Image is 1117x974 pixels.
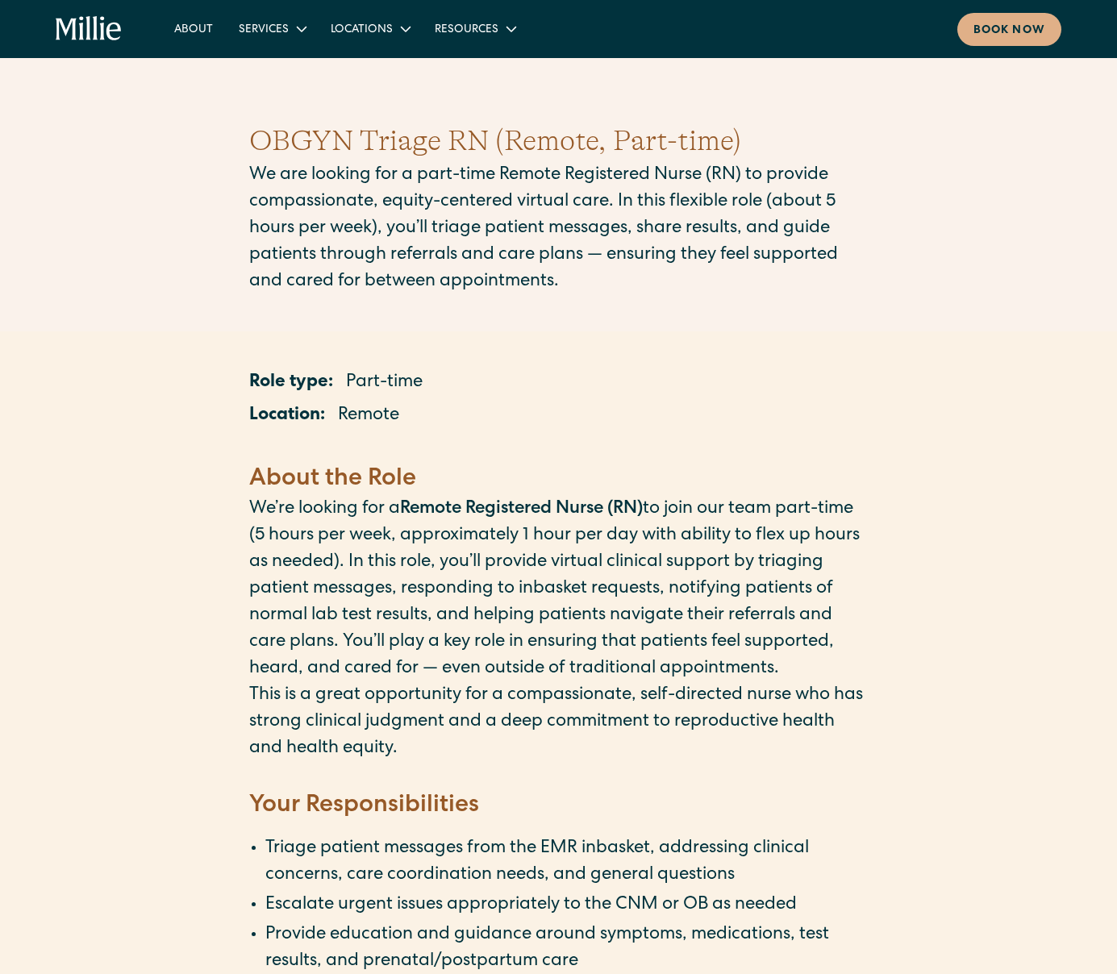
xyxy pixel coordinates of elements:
h1: OBGYN Triage RN (Remote, Part-time) [249,119,869,163]
p: We are looking for a part-time Remote Registered Nurse (RN) to provide compassionate, equity-cent... [249,163,869,296]
li: Escalate urgent issues appropriately to the CNM or OB as needed [265,893,869,919]
p: We’re looking for a to join our team part-time (5 hours per week, approximately 1 hour per day wi... [249,497,869,683]
p: Part-time [346,370,423,397]
p: ‍ [249,763,869,789]
strong: Your Responsibilities [249,794,479,818]
p: Location: [249,403,325,430]
p: This is a great opportunity for a compassionate, self-directed nurse who has strong clinical judg... [249,683,869,763]
p: Role type: [249,370,333,397]
p: Remote [338,403,399,430]
p: ‍ [249,436,869,463]
strong: Remote Registered Nurse (RN) [400,501,643,518]
a: Book now [957,13,1061,46]
div: Services [239,22,289,39]
div: Book now [973,23,1045,40]
a: About [161,15,226,42]
div: Locations [318,15,422,42]
div: Resources [422,15,527,42]
strong: About the Role [249,468,416,492]
div: Resources [435,22,498,39]
div: Locations [331,22,393,39]
div: Services [226,15,318,42]
a: home [56,16,122,42]
li: Triage patient messages from the EMR inbasket, addressing clinical concerns, care coordination ne... [265,836,869,889]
